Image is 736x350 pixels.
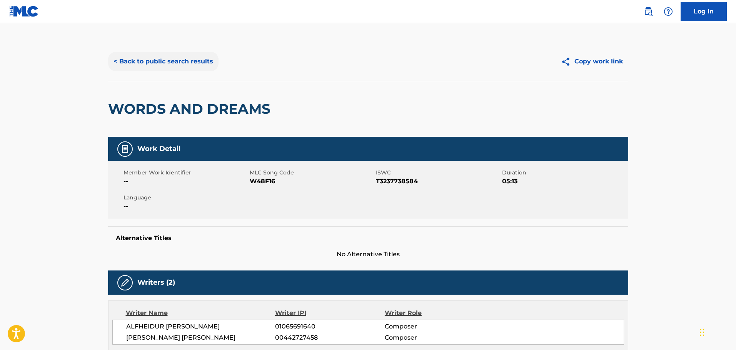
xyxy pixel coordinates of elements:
img: help [664,7,673,16]
span: ISWC [376,169,500,177]
h5: Writers (2) [137,278,175,287]
span: ALFHEIDUR [PERSON_NAME] [126,322,275,331]
img: Writers [120,278,130,287]
span: 05:13 [502,177,626,186]
a: Log In [681,2,727,21]
div: Writer Name [126,309,275,318]
img: Work Detail [120,144,130,154]
img: search [644,7,653,16]
a: Public Search [641,4,656,19]
div: Writer IPI [275,309,385,318]
img: Copy work link [561,57,574,66]
button: < Back to public search results [108,52,219,71]
h5: Work Detail [137,144,180,153]
span: Language [124,194,248,202]
h2: WORDS AND DREAMS [108,100,274,118]
span: -- [124,177,248,186]
span: 00442727458 [275,333,384,342]
img: MLC Logo [9,6,39,17]
div: Writer Role [385,309,484,318]
span: T3237738584 [376,177,500,186]
span: 01065691640 [275,322,384,331]
span: Composer [385,322,484,331]
span: MLC Song Code [250,169,374,177]
span: -- [124,202,248,211]
div: Drag [700,321,704,344]
span: [PERSON_NAME] [PERSON_NAME] [126,333,275,342]
button: Copy work link [556,52,628,71]
span: No Alternative Titles [108,250,628,259]
iframe: Chat Widget [698,313,736,350]
h5: Alternative Titles [116,234,621,242]
div: Help [661,4,676,19]
span: W48F16 [250,177,374,186]
span: Member Work Identifier [124,169,248,177]
span: Composer [385,333,484,342]
span: Duration [502,169,626,177]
